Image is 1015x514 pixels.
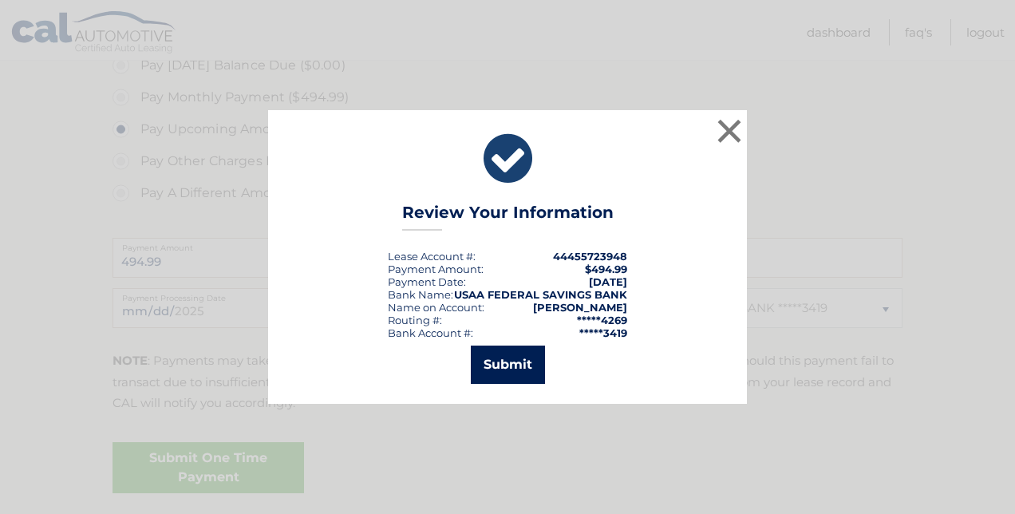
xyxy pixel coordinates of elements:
[713,115,745,147] button: ×
[388,250,476,263] div: Lease Account #:
[388,301,484,314] div: Name on Account:
[402,203,614,231] h3: Review Your Information
[388,288,453,301] div: Bank Name:
[454,288,627,301] strong: USAA FEDERAL SAVINGS BANK
[388,326,473,339] div: Bank Account #:
[471,346,545,384] button: Submit
[388,314,442,326] div: Routing #:
[388,263,484,275] div: Payment Amount:
[388,275,464,288] span: Payment Date
[553,250,627,263] strong: 44455723948
[388,275,466,288] div: :
[585,263,627,275] span: $494.99
[533,301,627,314] strong: [PERSON_NAME]
[589,275,627,288] span: [DATE]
